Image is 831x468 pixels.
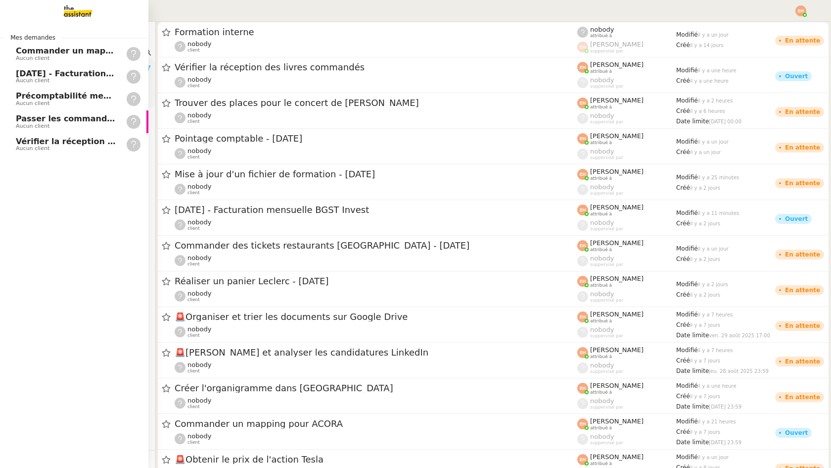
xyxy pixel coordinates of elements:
span: [DATE] 23:59 [709,404,741,410]
span: Modifié [676,31,698,38]
app-user-label: suppervisé par [577,76,676,89]
span: 🚨 [175,347,185,358]
span: client [187,404,200,410]
img: svg [577,169,588,180]
span: [PERSON_NAME] [590,239,644,247]
span: il y a 2 heures [698,98,733,104]
span: Créé [676,428,690,435]
span: [PERSON_NAME] [590,204,644,211]
span: il y a 2 jours [690,185,720,191]
div: En attente [785,252,820,258]
span: attribué à [590,33,612,39]
app-user-label: suppervisé par [577,397,676,410]
span: nobody [590,433,614,440]
app-user-label: attribué à [577,168,676,181]
span: attribué à [590,140,612,146]
span: suppervisé par [590,298,623,303]
span: il y a 21 heures [698,419,736,424]
span: il y a 7 heures [698,312,733,317]
span: il y a un jour [698,32,729,38]
span: client [187,368,200,374]
span: Créé [676,149,690,156]
app-user-label: attribué à [577,97,676,109]
span: Commander des tickets restaurants [GEOGRAPHIC_DATA] - [DATE] [175,241,577,250]
span: nobody [590,397,614,405]
span: il y a 25 minutes [698,175,739,180]
span: il y a 6 heures [690,108,725,114]
span: il y a 7 jours [690,322,720,328]
span: il y a 11 minutes [698,210,739,216]
span: il y a 2 jours [690,257,720,262]
span: Date limite [676,332,709,339]
img: svg [577,133,588,144]
app-user-label: suppervisé par [577,41,676,53]
span: attribué à [590,354,612,360]
span: client [187,333,200,338]
app-user-label: suppervisé par [577,255,676,267]
app-user-label: attribué à [577,132,676,145]
span: attribué à [590,247,612,253]
app-user-detailed-label: client [175,111,577,124]
span: attribué à [590,283,612,288]
span: il y a 7 heures [698,348,733,353]
span: nobody [590,26,614,33]
span: attribué à [590,104,612,110]
span: client [187,190,200,196]
span: client [187,119,200,124]
span: Organiser et trier les documents sur Google Drive [175,312,577,321]
span: Réaliser un panier Leclerc - [DATE] [175,277,577,286]
span: Modifié [676,138,698,145]
img: svg [577,205,588,215]
span: il y a 2 jours [690,221,720,226]
app-user-label: attribué à [577,382,676,395]
span: nobody [187,290,211,297]
span: nobody [590,148,614,155]
span: client [187,155,200,160]
span: Vérifier la réception des livres commandés [16,137,207,146]
span: Modifié [676,418,698,425]
span: il y a 7 jours [690,394,720,399]
span: il y a 7 jours [690,429,720,435]
div: En attente [785,359,820,364]
img: svg [795,5,806,16]
img: svg [577,418,588,429]
span: il y a une heure [698,68,737,73]
span: nobody [187,397,211,404]
span: Précomptabilité mensuelle - [DATE] [16,91,175,101]
app-user-label: attribué à [577,275,676,288]
span: suppervisé par [590,262,623,267]
span: Mise à jour d'un fichier de formation - [DATE] [175,170,577,179]
span: client [187,440,200,445]
div: Ouvert [785,430,808,436]
app-user-detailed-label: client [175,432,577,445]
span: 🚨 [175,312,185,322]
span: nobody [187,254,211,261]
span: Créé [676,321,690,328]
app-user-label: suppervisé par [577,219,676,232]
img: svg [577,240,588,251]
span: Créé [676,107,690,114]
span: [PERSON_NAME] [590,168,644,175]
span: suppervisé par [590,155,623,160]
span: Commander un mapping pour ACORA [175,419,577,428]
span: Créé [676,393,690,400]
span: Formation interne [175,28,577,37]
span: [DATE] - Facturation mensuelle BGST Invest [16,69,211,78]
span: client [187,297,200,303]
span: [DATE] 23:59 [709,440,741,445]
span: nobody [590,290,614,298]
span: nobody [590,183,614,191]
app-user-detailed-label: client [175,40,577,53]
span: suppervisé par [590,369,623,374]
span: Obtenir le prix de l'action Tesla [175,455,577,464]
span: Créer l'organigramme dans [GEOGRAPHIC_DATA] [175,384,577,393]
span: Créé [676,77,690,84]
div: En attente [785,394,820,400]
app-user-label: attribué à [577,417,676,430]
span: Modifié [676,311,698,318]
span: nobody [187,432,211,440]
span: il y a un jour [698,246,729,252]
span: client [187,226,200,231]
app-user-label: suppervisé par [577,362,676,374]
app-user-label: suppervisé par [577,112,676,125]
